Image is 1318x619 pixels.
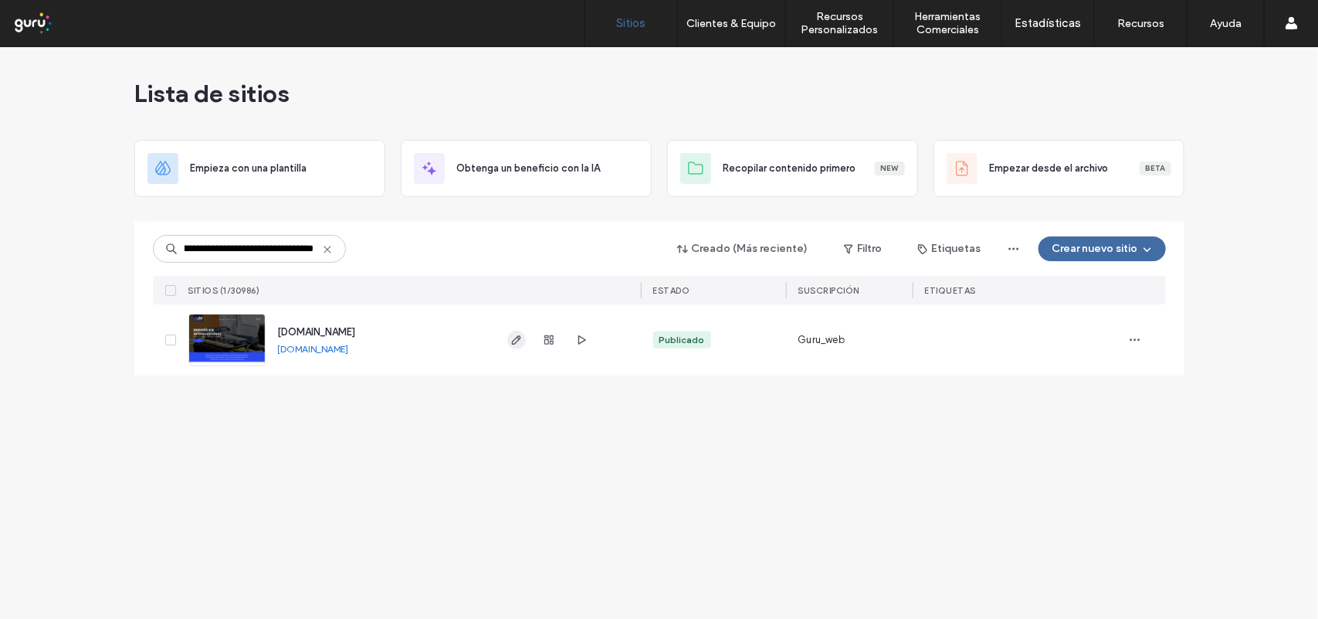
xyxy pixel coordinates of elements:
button: Creado (Más reciente) [664,236,822,261]
span: Guru_web [798,332,845,348]
div: Publicado [659,333,705,347]
label: Ayuda [1210,17,1242,30]
div: Empezar desde el archivoBeta [933,140,1184,197]
a: [DOMAIN_NAME] [278,326,356,338]
span: Recopilar contenido primero [723,161,856,176]
a: [DOMAIN_NAME] [278,343,349,355]
div: Recopilar contenido primeroNew [667,140,918,197]
span: Lista de sitios [134,78,290,109]
span: Empezar desde el archivo [990,161,1109,176]
div: Obtenga un beneficio con la IA [401,140,652,197]
label: Herramientas Comerciales [894,10,1001,36]
label: Estadísticas [1015,16,1082,30]
div: Beta [1140,162,1171,175]
label: Recursos Personalizados [786,10,893,36]
span: SITIOS (1/30986) [188,285,260,296]
span: Suscripción [798,285,860,296]
button: Crear nuevo sitio [1038,236,1166,261]
button: Filtro [828,236,898,261]
span: Ayuda [33,11,76,25]
label: Recursos [1117,17,1164,30]
label: Sitios [617,16,646,30]
span: ESTADO [653,285,690,296]
div: Empieza con una plantilla [134,140,385,197]
span: Empieza con una plantilla [191,161,307,176]
label: Clientes & Equipo [687,17,777,30]
button: Etiquetas [904,236,995,261]
div: New [875,162,905,175]
span: ETIQUETAS [925,285,977,296]
span: Obtenga un beneficio con la IA [457,161,601,176]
